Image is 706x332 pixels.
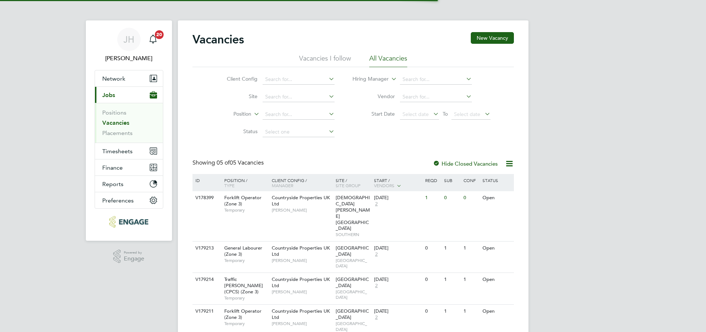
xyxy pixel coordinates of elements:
div: Sub [442,174,461,186]
input: Select one [263,127,335,137]
div: 0 [462,191,481,205]
span: Reports [102,181,123,188]
nav: Main navigation [86,20,172,241]
button: Network [95,70,163,86]
span: [DEMOGRAPHIC_DATA] [PERSON_NAME][GEOGRAPHIC_DATA] [336,194,370,231]
button: Jobs [95,87,163,103]
span: To [440,109,450,119]
label: Hiring Manager [347,76,389,83]
div: 1 [423,191,442,205]
div: Conf [462,174,481,186]
div: Open [481,273,512,286]
span: [PERSON_NAME] [272,289,332,295]
input: Search for... [263,74,335,85]
input: Search for... [263,92,335,102]
span: Timesheets [102,148,133,155]
a: Placements [102,130,133,136]
span: Finance [102,164,123,171]
span: 2 [374,314,379,321]
span: Temporary [224,258,268,263]
span: Temporary [224,295,268,301]
span: Engage [124,256,144,262]
label: Start Date [353,111,395,117]
span: [GEOGRAPHIC_DATA] [336,289,370,300]
img: pcrnet-logo-retina.png [109,216,148,228]
span: [PERSON_NAME] [272,321,332,327]
div: 1 [462,242,481,255]
div: Jobs [95,103,163,143]
span: [GEOGRAPHIC_DATA] [336,258,370,269]
label: Position [209,111,251,118]
div: [DATE] [374,245,421,251]
span: Countryside Properties UK Ltd [272,308,330,320]
span: [PERSON_NAME] [272,258,332,263]
div: V179214 [194,273,219,286]
span: Powered by [124,250,144,256]
span: SOUTHERN [336,232,370,238]
span: Network [102,75,125,82]
h2: Vacancies [192,32,244,47]
span: Site Group [336,182,360,188]
span: Temporary [224,321,268,327]
button: Timesheets [95,143,163,159]
a: Positions [102,109,126,116]
span: [GEOGRAPHIC_DATA] [336,308,369,320]
button: Preferences [95,192,163,208]
span: Traffic [PERSON_NAME] (CPCS) (Zone 3) [224,276,263,295]
button: Finance [95,159,163,175]
label: Status [215,128,257,135]
input: Search for... [400,74,472,85]
div: [DATE] [374,308,421,314]
div: 1 [462,305,481,318]
span: Manager [272,182,293,188]
span: Forklift Operator (Zone 3) [224,194,262,207]
span: Jess Hogan [95,54,163,63]
span: Forklift Operator (Zone 3) [224,308,262,320]
span: JH [123,35,134,44]
div: V179211 [194,305,219,318]
span: [GEOGRAPHIC_DATA] [336,276,369,289]
div: Open [481,191,512,205]
span: Type [224,182,234,188]
div: Site / [334,174,372,192]
div: Open [481,242,512,255]
div: 1 [442,273,461,286]
span: [GEOGRAPHIC_DATA] [336,245,369,257]
div: 0 [442,191,461,205]
span: Countryside Properties UK Ltd [272,276,330,289]
span: Temporary [224,207,268,213]
span: 2 [374,251,379,258]
li: Vacancies I follow [299,54,351,67]
a: 20 [146,28,160,51]
label: Hide Closed Vacancies [433,160,498,167]
div: Position / [219,174,270,192]
button: New Vacancy [471,32,514,44]
div: Showing [192,159,265,167]
div: 0 [423,273,442,286]
div: ID [194,174,219,186]
span: 20 [155,30,164,39]
a: Vacancies [102,119,129,126]
div: 0 [423,242,442,255]
span: Vendors [374,182,394,188]
div: V178399 [194,191,219,205]
div: 1 [442,242,461,255]
span: General Labourer (Zone 3) [224,245,262,257]
div: Reqd [423,174,442,186]
span: Countryside Properties UK Ltd [272,194,330,207]
input: Search for... [400,92,472,102]
div: 1 [442,305,461,318]
a: Go to home page [95,216,163,228]
span: [PERSON_NAME] [272,207,332,213]
div: [DATE] [374,195,421,201]
label: Site [215,93,257,100]
div: Start / [372,174,423,192]
a: JH[PERSON_NAME] [95,28,163,63]
div: Open [481,305,512,318]
span: 2 [374,283,379,289]
span: Preferences [102,197,134,204]
div: V179213 [194,242,219,255]
span: Jobs [102,92,115,99]
label: Vendor [353,93,395,100]
label: Client Config [215,76,257,82]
